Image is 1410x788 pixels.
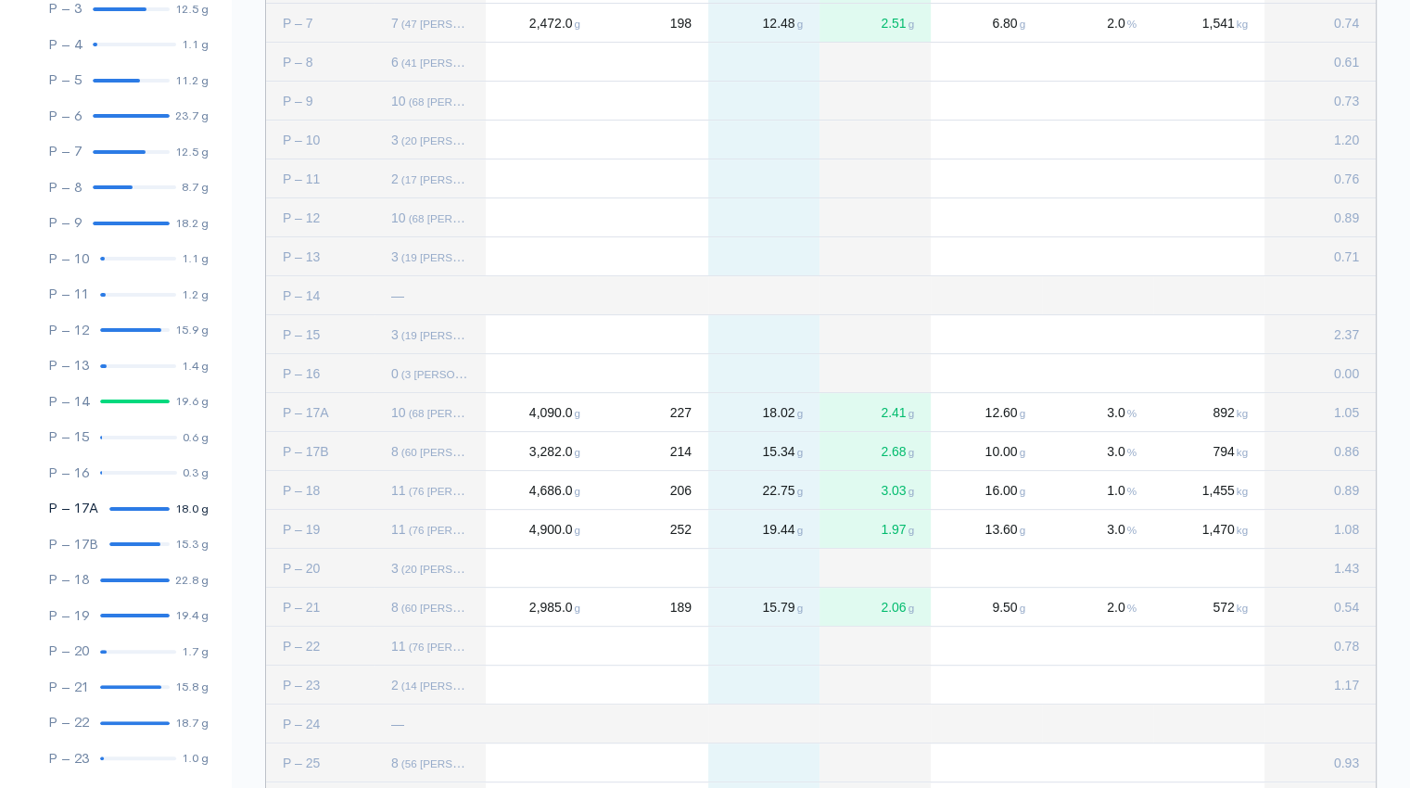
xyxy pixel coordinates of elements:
[908,602,914,614] span: g
[48,641,89,662] div: P – 20
[575,446,580,458] span: g
[391,705,469,743] div: —
[266,549,375,587] div: P – 20
[797,485,803,497] span: g
[1334,639,1359,654] span: 0.78
[391,561,513,576] span: 3
[401,368,506,380] small: (3 [PERSON_NAME])
[1334,210,1359,225] span: 0.89
[175,107,209,125] div: 23.7 g
[175,606,209,625] div: 19.4 g
[175,321,209,339] div: 15.9 g
[401,757,513,769] small: (56 [PERSON_NAME])
[1334,16,1359,31] span: 0.74
[1237,602,1248,614] span: kg
[48,248,89,270] div: P – 10
[1334,756,1359,770] span: 0.93
[1211,405,1248,420] span: 892
[266,588,375,626] div: P – 21
[391,444,513,459] span: 8
[266,510,375,548] div: P – 19
[670,600,692,615] span: 189
[879,405,914,420] span: 2.41
[1127,485,1137,497] span: %
[266,587,1376,626] div: Press SPACE to select this row.
[48,426,89,448] div: P – 15
[760,16,803,31] span: 12.48
[797,407,803,419] span: g
[266,198,375,236] div: P – 12
[266,548,1376,587] div: Press SPACE to select this row.
[175,714,209,732] div: 18.7 g
[1105,600,1137,615] span: 2.0
[401,173,513,185] small: (17 [PERSON_NAME])
[908,524,914,536] span: g
[1334,561,1359,576] span: 1.43
[670,16,692,31] span: 198
[266,82,375,120] div: P – 9
[48,34,82,56] div: P – 4
[48,463,89,484] div: P – 16
[266,159,1376,197] div: Press SPACE to select this row.
[266,392,1376,431] div: Press SPACE to select this row.
[670,405,692,420] span: 227
[391,133,513,147] span: 3
[670,483,692,498] span: 206
[1020,18,1025,30] span: g
[266,121,375,159] div: P – 10
[1334,249,1359,264] span: 0.71
[48,748,89,769] div: P – 23
[983,444,1025,459] span: 10.00
[879,600,914,615] span: 2.06
[908,407,914,419] span: g
[175,571,209,590] div: 22.8 g
[527,600,580,615] span: 2,985.0
[175,71,209,90] div: 11.2 g
[401,602,513,614] small: (60 [PERSON_NAME])
[1334,172,1359,186] span: 0.76
[175,214,209,233] div: 18.2 g
[266,276,375,314] div: P – 14
[527,483,580,498] span: 4,686.0
[266,744,375,782] div: P – 25
[48,284,89,305] div: P – 11
[990,600,1025,615] span: 9.50
[575,407,580,419] span: g
[1334,483,1359,498] span: 0.89
[527,16,580,31] span: 2,472.0
[391,483,519,498] span: 11
[391,16,513,31] span: 7
[401,680,513,692] small: (14 [PERSON_NAME])
[1334,94,1359,108] span: 0.73
[48,605,89,627] div: P – 19
[266,470,1376,509] div: Press SPACE to select this row.
[182,35,209,54] div: 1.1 g
[391,55,513,70] span: 6
[760,483,803,498] span: 22.75
[175,678,209,696] div: 15.8 g
[1127,446,1137,458] span: %
[401,134,513,146] small: (20 [PERSON_NAME])
[182,178,209,197] div: 8.7 g
[1200,522,1248,537] span: 1,470
[760,444,803,459] span: 15.34
[266,666,375,704] div: P – 23
[266,159,375,197] div: P – 11
[266,354,375,392] div: P – 16
[266,314,1376,353] div: Press SPACE to select this row.
[48,677,89,698] div: P – 21
[391,172,513,186] span: 2
[48,569,89,591] div: P – 18
[391,405,519,420] span: 10
[266,704,1376,743] div: Press SPACE to select this row.
[409,212,520,224] small: (68 [PERSON_NAME])
[182,357,209,375] div: 1.4 g
[1020,524,1025,536] span: g
[1105,444,1137,459] span: 3.0
[182,642,209,661] div: 1.7 g
[266,237,375,275] div: P – 13
[48,712,89,733] div: P – 22
[391,756,513,770] span: 8
[391,277,469,314] div: —
[1334,678,1359,693] span: 1.17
